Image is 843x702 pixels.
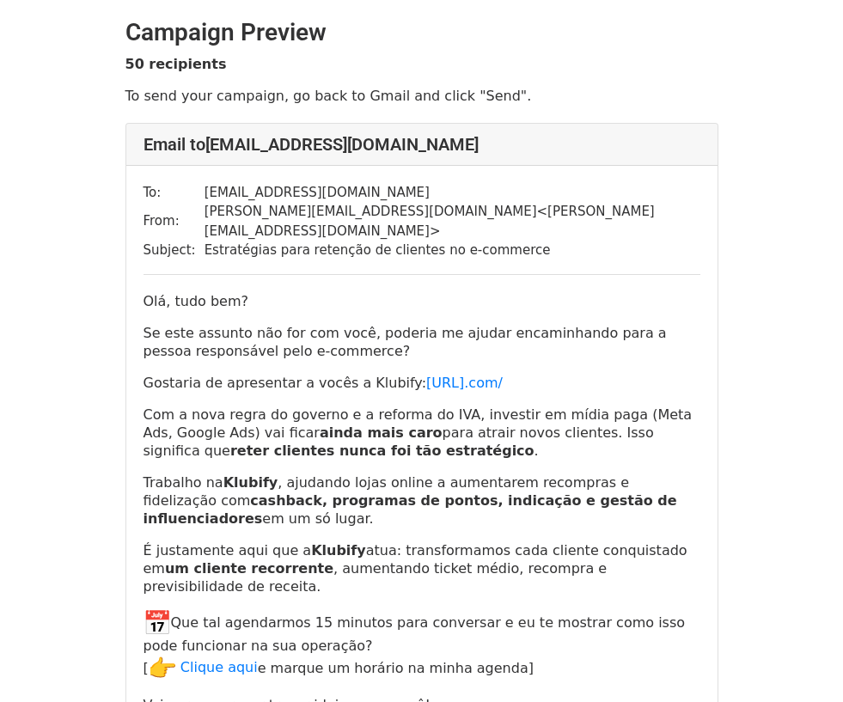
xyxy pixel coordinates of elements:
p: É justamente aqui que a atua: transformamos cada cliente conquistado em , aumentando ticket médio... [144,541,700,595]
strong: ainda mais caro [320,424,443,441]
h2: Campaign Preview [125,18,718,47]
p: To send your campaign, go back to Gmail and click "Send". [125,87,718,105]
td: Subject: [144,241,205,260]
strong: 50 recipients [125,56,227,72]
img: 👉 [149,655,176,682]
p: Gostaria de apresentar a vocês a Klubify: [144,374,700,392]
p: Trabalho na , ajudando lojas online a aumentarem recompras e fidelização com em um só lugar. [144,473,700,528]
h4: Email to [EMAIL_ADDRESS][DOMAIN_NAME] [144,134,700,155]
img: 📅 [144,609,171,637]
td: From: [144,202,205,241]
td: Estratégias para retenção de clientes no e-commerce [205,241,700,260]
strong: um cliente recorrente [165,560,333,577]
p: Que tal agendarmos 15 minutos para conversar e eu te mostrar como isso pode funcionar na sua oper... [144,609,700,682]
b: Klubify [311,542,366,559]
td: [PERSON_NAME][EMAIL_ADDRESS][DOMAIN_NAME] < [PERSON_NAME][EMAIL_ADDRESS][DOMAIN_NAME] > [205,202,700,241]
p: Se este assunto não for com você, poderia me ajudar encaminhando para a pessoa responsável pelo e... [144,324,700,360]
a: Clique aqui [180,659,258,675]
strong: reter clientes nunca foi tão estratégico [230,443,535,459]
p: Com a nova regra do governo e a reforma do IVA, investir em mídia paga (Meta Ads, Google Ads) vai... [144,406,700,460]
strong: cashback, programas de pontos, indicação e gestão de influenciadores [144,492,677,527]
a: [URL].com/ [426,375,503,391]
td: To: [144,183,205,203]
td: [EMAIL_ADDRESS][DOMAIN_NAME] [205,183,700,203]
strong: Klubify [223,474,278,491]
p: Olá, tudo bem? [144,292,700,310]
